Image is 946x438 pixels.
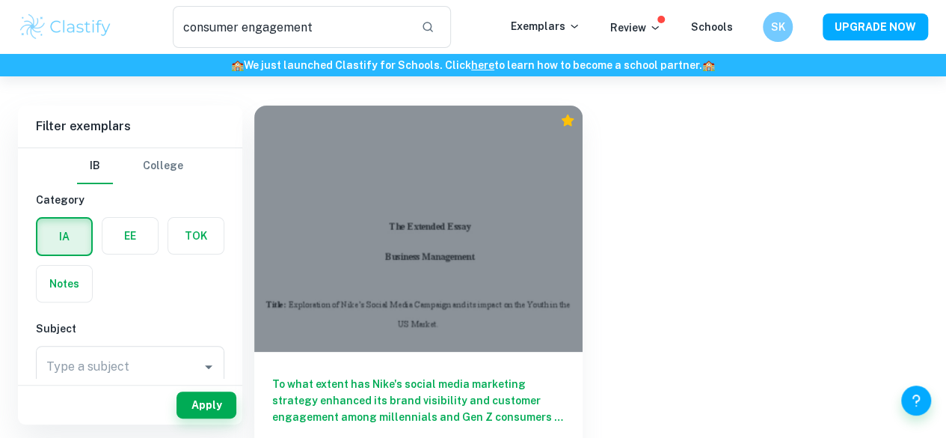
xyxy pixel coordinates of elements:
div: Filter type choice [77,148,183,184]
div: Premium [560,113,575,128]
h6: Subject [36,320,224,337]
button: Open [198,356,219,377]
button: College [143,148,183,184]
a: here [471,59,494,71]
button: TOK [168,218,224,254]
h6: Category [36,192,224,208]
button: Apply [176,392,236,419]
button: EE [102,218,158,254]
button: SK [763,12,793,42]
button: UPGRADE NOW [823,13,928,40]
img: Clastify logo [18,12,113,42]
span: 🏫 [231,59,244,71]
span: 🏫 [702,59,715,71]
button: Notes [37,266,92,302]
button: IA [37,219,91,255]
h6: We just launched Clastify for Schools. Click to learn how to become a school partner. [3,57,943,73]
a: Schools [691,21,733,33]
h6: SK [770,19,787,35]
p: Review [610,19,661,36]
button: Help and Feedback [901,386,931,416]
h6: Filter exemplars [18,106,242,147]
p: Exemplars [511,18,580,34]
button: IB [77,148,113,184]
input: Search for any exemplars... [173,6,409,48]
h6: To what extent has Nike's social media marketing strategy enhanced its brand visibility and custo... [272,376,565,425]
